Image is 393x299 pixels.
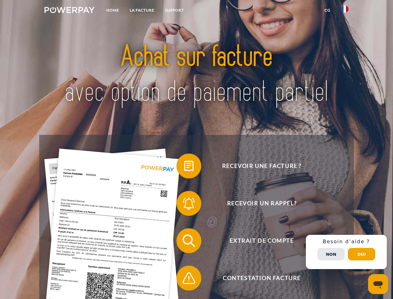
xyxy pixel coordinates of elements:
button: Extrait de compte [176,228,338,253]
img: qb_search.svg [181,233,197,249]
a: LA FACTURE [124,5,160,16]
span: Contestation Facture [185,266,338,291]
button: Recevoir un rappel? [176,191,338,216]
img: title-powerpay_fr.svg [59,30,334,119]
button: Non [317,248,345,260]
div: Schnellhilfe [306,235,387,269]
button: Oui [348,248,375,260]
img: qb_bell.svg [181,196,197,211]
img: qb_warning.svg [181,270,197,286]
span: Extrait de compte [185,228,338,253]
a: CG [319,5,336,16]
a: Support [160,5,189,16]
img: fr [341,5,349,13]
span: Recevoir un rappel? [185,191,338,216]
img: qb_bill.svg [181,158,197,174]
button: Recevoir une facture ? [176,154,338,178]
img: logo-powerpay-white.svg [44,7,95,13]
button: Contestation Facture [176,266,338,291]
span: Recevoir une facture ? [185,154,338,178]
iframe: Bouton de lancement de la fenêtre de messagerie [368,274,388,294]
h3: Besoin d’aide ? [310,239,383,245]
a: Home [101,5,124,16]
